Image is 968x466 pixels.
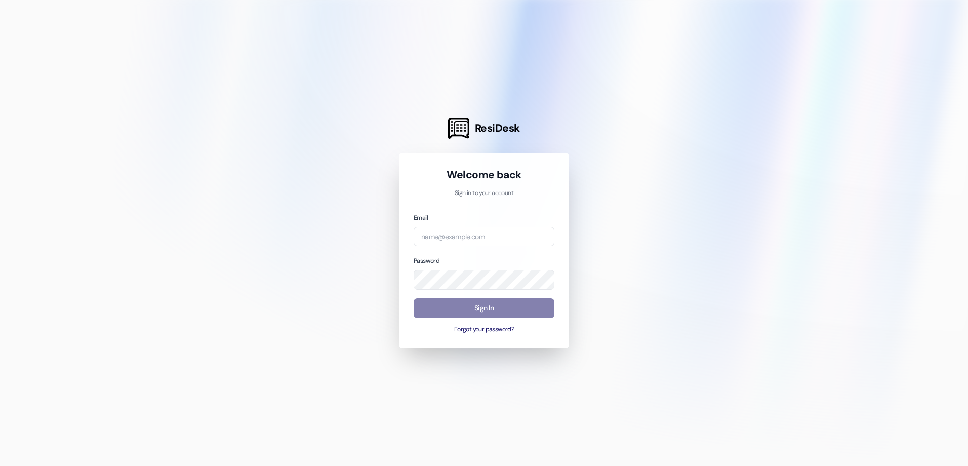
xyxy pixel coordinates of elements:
span: ResiDesk [475,121,520,135]
img: ResiDesk Logo [448,118,469,139]
p: Sign in to your account [414,189,554,198]
button: Forgot your password? [414,325,554,334]
button: Sign In [414,298,554,318]
h1: Welcome back [414,168,554,182]
label: Password [414,257,439,265]
input: name@example.com [414,227,554,247]
label: Email [414,214,428,222]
